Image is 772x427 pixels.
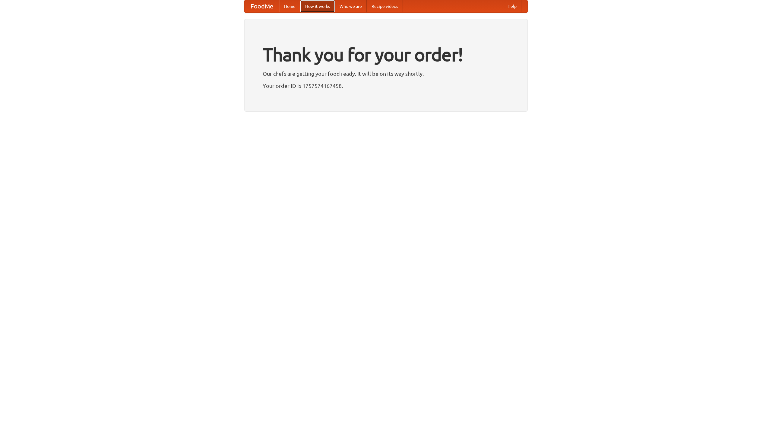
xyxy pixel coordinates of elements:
[335,0,367,12] a: Who we are
[300,0,335,12] a: How it works
[263,81,509,90] p: Your order ID is 1757574167458.
[263,69,509,78] p: Our chefs are getting your food ready. It will be on its way shortly.
[279,0,300,12] a: Home
[245,0,279,12] a: FoodMe
[503,0,521,12] a: Help
[367,0,403,12] a: Recipe videos
[263,40,509,69] h1: Thank you for your order!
